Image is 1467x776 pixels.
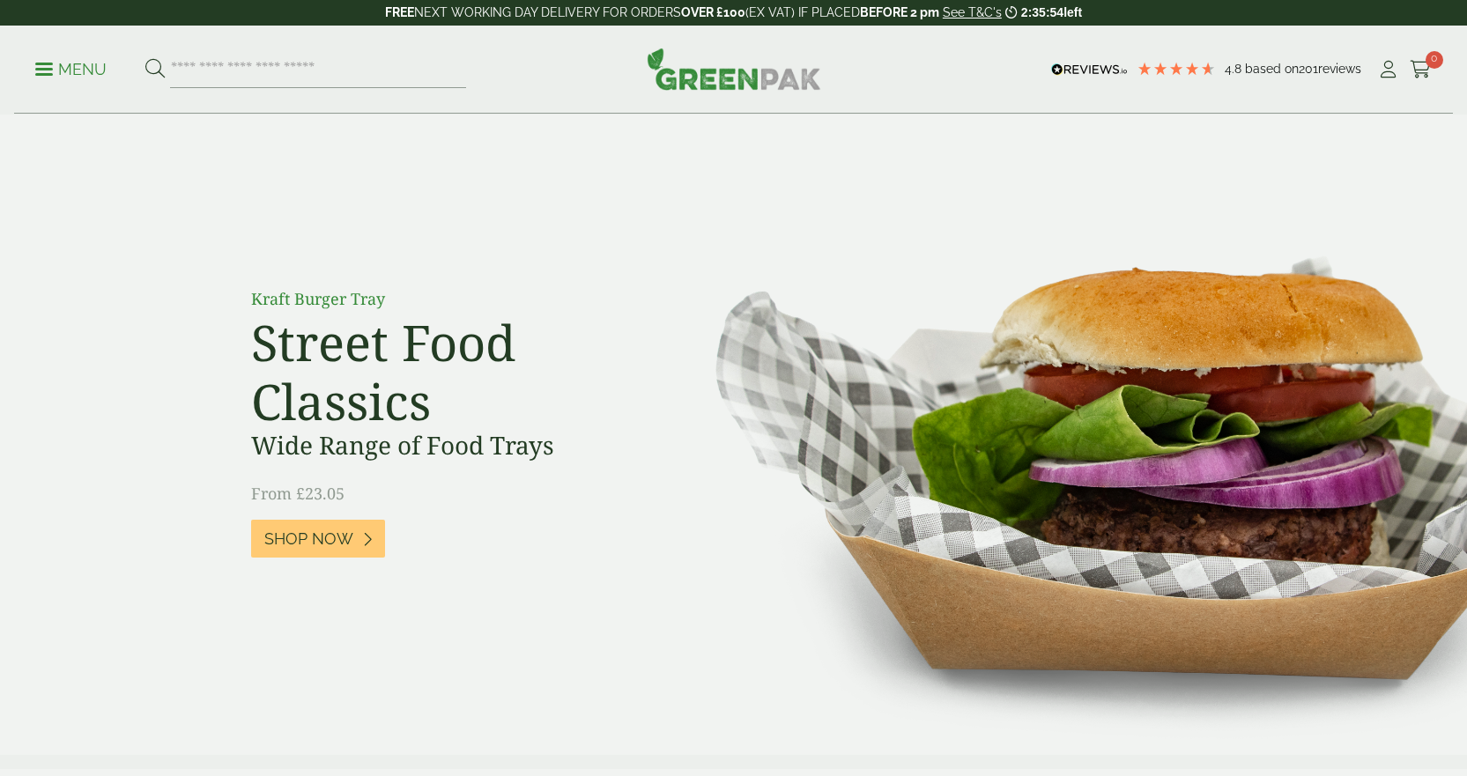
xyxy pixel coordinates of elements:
[1245,62,1299,76] span: Based on
[1299,62,1318,76] span: 201
[943,5,1002,19] a: See T&C's
[1063,5,1082,19] span: left
[1426,51,1443,69] span: 0
[251,520,385,558] a: Shop Now
[251,313,648,431] h2: Street Food Classics
[647,48,821,90] img: GreenPak Supplies
[1318,62,1361,76] span: reviews
[1137,61,1216,77] div: 4.79 Stars
[385,5,414,19] strong: FREE
[1021,5,1063,19] span: 2:35:54
[264,529,353,549] span: Shop Now
[251,431,648,461] h3: Wide Range of Food Trays
[660,115,1467,755] img: Street Food Classics
[860,5,939,19] strong: BEFORE 2 pm
[1410,56,1432,83] a: 0
[1377,61,1399,78] i: My Account
[35,59,107,77] a: Menu
[251,483,345,504] span: From £23.05
[681,5,745,19] strong: OVER £100
[251,287,648,311] p: Kraft Burger Tray
[1225,62,1245,76] span: 4.8
[1051,63,1128,76] img: REVIEWS.io
[35,59,107,80] p: Menu
[1410,61,1432,78] i: Cart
